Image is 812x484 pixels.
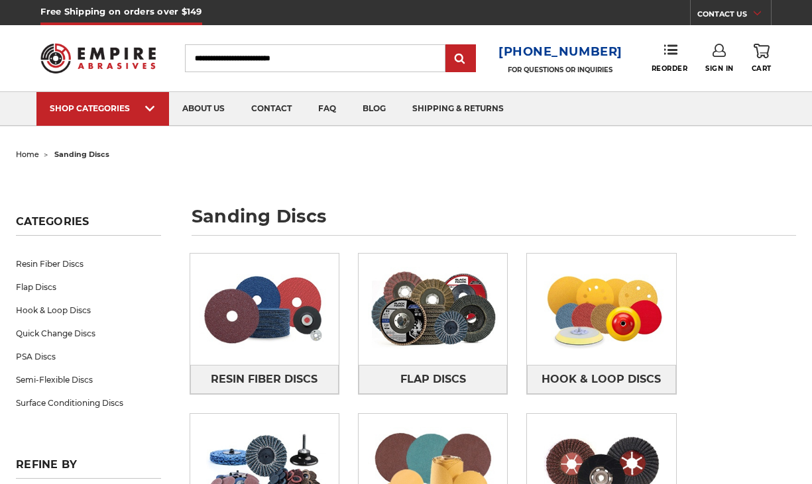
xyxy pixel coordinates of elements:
[752,64,772,73] span: Cart
[16,458,161,479] h5: Refine by
[400,368,466,391] span: Flap Discs
[527,258,675,362] img: Hook & Loop Discs
[498,66,622,74] p: FOR QUESTIONS OR INQUIRIES
[16,299,161,322] a: Hook & Loop Discs
[447,46,474,72] input: Submit
[527,365,675,394] a: Hook & Loop Discs
[16,322,161,345] a: Quick Change Discs
[16,150,39,159] a: home
[211,368,318,391] span: Resin Fiber Discs
[542,368,661,391] span: Hook & Loop Discs
[349,92,399,126] a: blog
[16,275,161,299] a: Flap Discs
[54,150,109,159] span: sanding discs
[40,36,155,81] img: Empire Abrasives
[16,345,161,368] a: PSA Discs
[652,44,688,72] a: Reorder
[399,92,517,126] a: shipping & returns
[16,368,161,391] a: Semi-Flexible Discs
[359,258,507,362] img: Flap Discs
[169,92,238,126] a: about us
[498,42,622,62] a: [PHONE_NUMBER]
[16,391,161,414] a: Surface Conditioning Discs
[238,92,305,126] a: contact
[192,207,796,236] h1: sanding discs
[305,92,349,126] a: faq
[190,365,339,394] a: Resin Fiber Discs
[16,252,161,275] a: Resin Fiber Discs
[50,103,156,113] div: SHOP CATEGORIES
[652,64,688,73] span: Reorder
[752,44,772,73] a: Cart
[705,64,734,73] span: Sign In
[359,365,507,394] a: Flap Discs
[190,258,339,362] img: Resin Fiber Discs
[697,7,771,25] a: CONTACT US
[16,215,161,236] h5: Categories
